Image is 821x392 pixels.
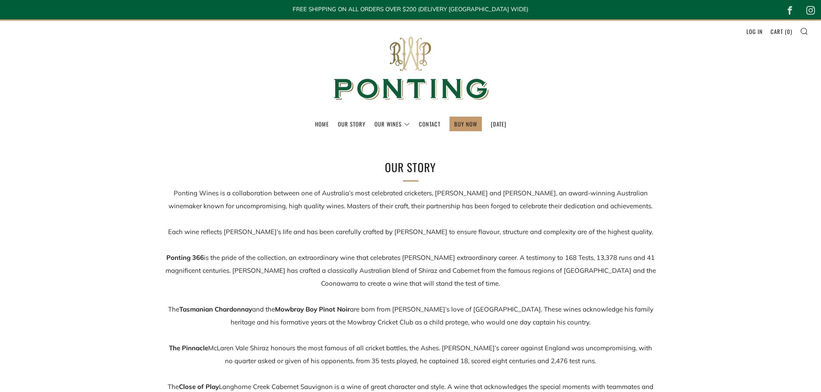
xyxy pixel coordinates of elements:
strong: Mowbray Boy Pinot Noir [275,305,350,313]
a: BUY NOW [454,117,477,131]
a: [DATE] [491,117,506,131]
h2: Our Story [268,158,553,176]
strong: The Pinnacle [169,344,208,352]
strong: Tasmanian Chardonnay [179,305,252,313]
a: Log in [746,25,763,38]
a: Our Wines [375,117,410,131]
span: 0 [787,27,790,36]
a: Our Story [338,117,365,131]
a: Contact [419,117,440,131]
a: Home [315,117,329,131]
a: Cart (0) [771,25,792,38]
strong: Close of Play [179,383,219,391]
img: Ponting Wines [325,21,497,117]
strong: Ponting 366 [166,253,204,262]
